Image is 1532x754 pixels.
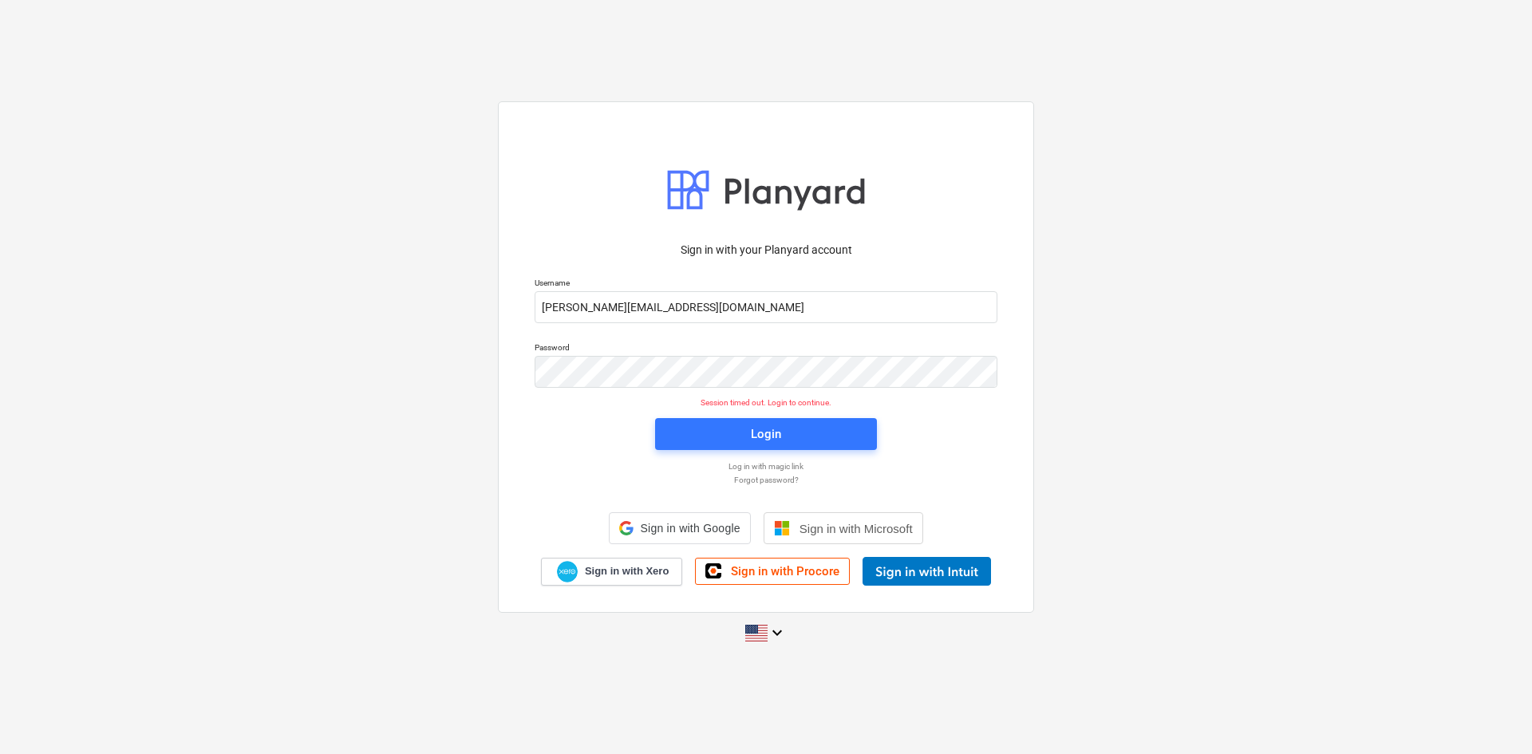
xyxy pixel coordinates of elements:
[535,342,997,356] p: Password
[800,522,913,535] span: Sign in with Microsoft
[525,397,1007,408] p: Session timed out. Login to continue.
[535,278,997,291] p: Username
[541,558,683,586] a: Sign in with Xero
[527,461,1005,472] a: Log in with magic link
[527,475,1005,485] a: Forgot password?
[1452,677,1532,754] iframe: Chat Widget
[751,424,781,444] div: Login
[768,623,787,642] i: keyboard_arrow_down
[609,512,750,544] div: Sign in with Google
[535,291,997,323] input: Username
[640,522,740,535] span: Sign in with Google
[774,520,790,536] img: Microsoft logo
[557,561,578,582] img: Xero logo
[731,564,839,578] span: Sign in with Procore
[585,564,669,578] span: Sign in with Xero
[695,558,850,585] a: Sign in with Procore
[655,418,877,450] button: Login
[535,242,997,259] p: Sign in with your Planyard account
